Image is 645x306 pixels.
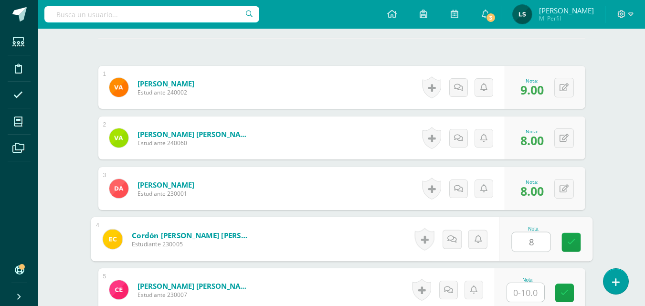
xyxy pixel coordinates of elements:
span: 3 [486,12,496,23]
span: 8.00 [520,132,544,148]
img: babc8a8cc8910408a7ccceabbd9503cb.png [109,78,128,97]
span: Estudiante 240002 [137,88,194,96]
img: 147508276a630487ddd2b80b8cea825a.png [109,280,128,299]
span: Estudiante 240060 [137,139,252,147]
a: [PERSON_NAME] [PERSON_NAME] [137,281,252,291]
a: [PERSON_NAME] [PERSON_NAME] [137,129,252,139]
div: Nota: [520,128,544,135]
a: [PERSON_NAME] [137,79,194,88]
div: Nota [511,226,555,232]
span: Estudiante 230001 [137,190,194,198]
span: 8.00 [520,183,544,199]
input: 0-10.0 [507,283,544,302]
span: 9.00 [520,82,544,98]
input: Busca un usuario... [44,6,259,22]
span: Estudiante 230007 [137,291,252,299]
span: [PERSON_NAME] [539,6,594,15]
span: Estudiante 230005 [131,240,249,249]
input: 0-10.0 [512,232,550,252]
img: 17a67b9e3faeab8917d20c44e0fed009.png [109,179,128,198]
a: Cordón [PERSON_NAME] [PERSON_NAME] [131,230,249,240]
img: 5e2d56a31ecc6ee28f943e8f4757fc10.png [513,5,532,24]
div: Nota: [520,179,544,185]
img: 1d888ede96869ed629b860c446259002.png [103,229,122,249]
img: f356a348a43a0081ed7551d54ab33257.png [109,128,128,148]
a: [PERSON_NAME] [137,180,194,190]
div: Nota: [520,77,544,84]
span: Mi Perfil [539,14,594,22]
div: Nota [507,277,549,283]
